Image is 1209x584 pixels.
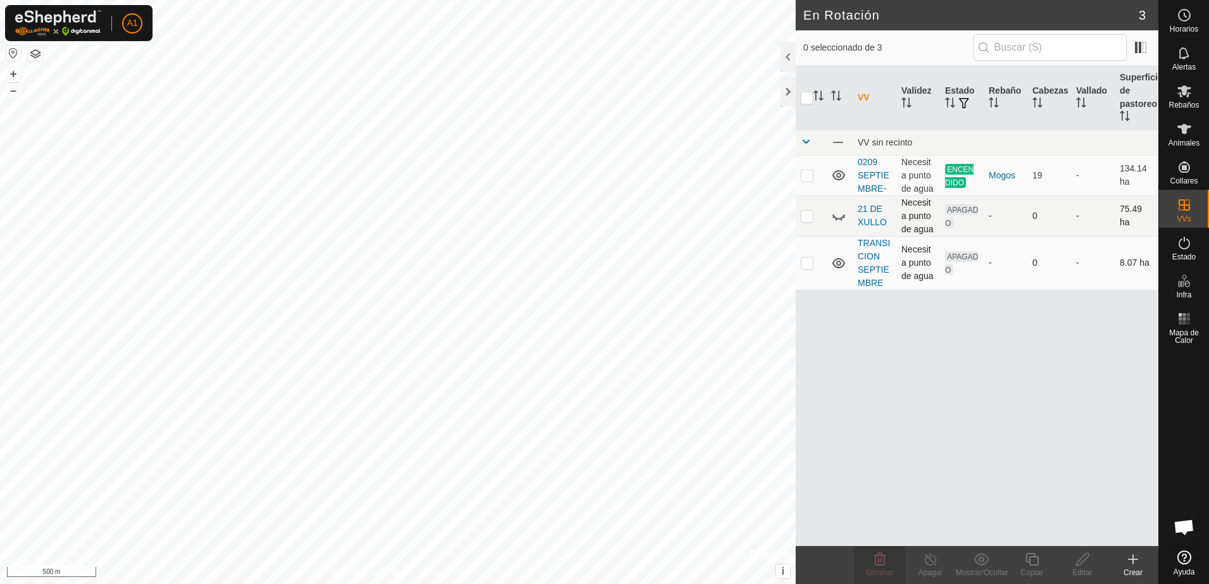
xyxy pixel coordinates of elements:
[1162,329,1206,344] span: Mapa de Calor
[1165,508,1203,546] a: Chat abierto
[1115,66,1158,130] th: Superficie de pastoreo
[1168,101,1199,109] span: Rebaños
[813,92,824,103] p-sorticon: Activar para ordenar
[858,137,1153,147] div: VV sin recinto
[1177,215,1191,223] span: VVs
[989,209,1022,223] div: -
[1071,236,1115,290] td: -
[1170,25,1198,33] span: Horarios
[1071,155,1115,196] td: -
[1108,567,1158,578] div: Crear
[1174,568,1195,576] span: Ayuda
[1159,545,1209,581] a: Ayuda
[1027,155,1071,196] td: 19
[6,66,21,82] button: +
[1115,236,1158,290] td: 8.07 ha
[1027,196,1071,236] td: 0
[1120,113,1130,123] p-sorticon: Activar para ordenar
[940,66,984,130] th: Estado
[782,566,784,576] span: i
[989,99,999,109] p-sorticon: Activar para ordenar
[1027,66,1071,130] th: Cabezas
[945,99,955,109] p-sorticon: Activar para ordenar
[1071,66,1115,130] th: Vallado
[853,66,896,130] th: VV
[15,10,101,36] img: Logo Gallagher
[945,251,978,275] span: APAGADO
[1057,567,1108,578] div: Editar
[1076,99,1086,109] p-sorticon: Activar para ordenar
[6,46,21,61] button: Restablecer Mapa
[858,238,890,288] a: TRANSICION SEPTIEMBRE
[1170,177,1198,185] span: Collares
[896,155,940,196] td: Necesita punto de agua
[332,568,405,579] a: Política de Privacidad
[1027,236,1071,290] td: 0
[1006,567,1057,578] div: Copiar
[776,564,790,578] button: i
[803,41,974,54] span: 0 seleccionado de 3
[1071,196,1115,236] td: -
[1168,139,1200,147] span: Animales
[1172,63,1196,71] span: Alertas
[896,66,940,130] th: Validez
[905,567,956,578] div: Apagar
[127,16,137,30] span: A1
[974,34,1127,61] input: Buscar (S)
[1115,155,1158,196] td: 134.14 ha
[6,83,21,98] button: –
[28,46,43,61] button: Capas del Mapa
[1176,291,1191,299] span: Infra
[831,92,841,103] p-sorticon: Activar para ordenar
[989,169,1022,182] div: Mogos
[945,164,974,188] span: ENCENDIDO
[803,8,1139,23] h2: En Rotación
[984,66,1027,130] th: Rebaño
[858,157,889,194] a: 0209 SEPTIEMBRE-
[421,568,463,579] a: Contáctenos
[866,568,893,577] span: Eliminar
[901,99,911,109] p-sorticon: Activar para ordenar
[896,236,940,290] td: Necesita punto de agua
[1032,99,1043,109] p-sorticon: Activar para ordenar
[896,196,940,236] td: Necesita punto de agua
[858,204,887,227] a: 21 DE XULLO
[1115,196,1158,236] td: 75.49 ha
[1172,253,1196,261] span: Estado
[1139,6,1146,25] span: 3
[989,256,1022,270] div: -
[956,567,1006,578] div: Mostrar/Ocultar
[945,204,978,228] span: APAGADO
